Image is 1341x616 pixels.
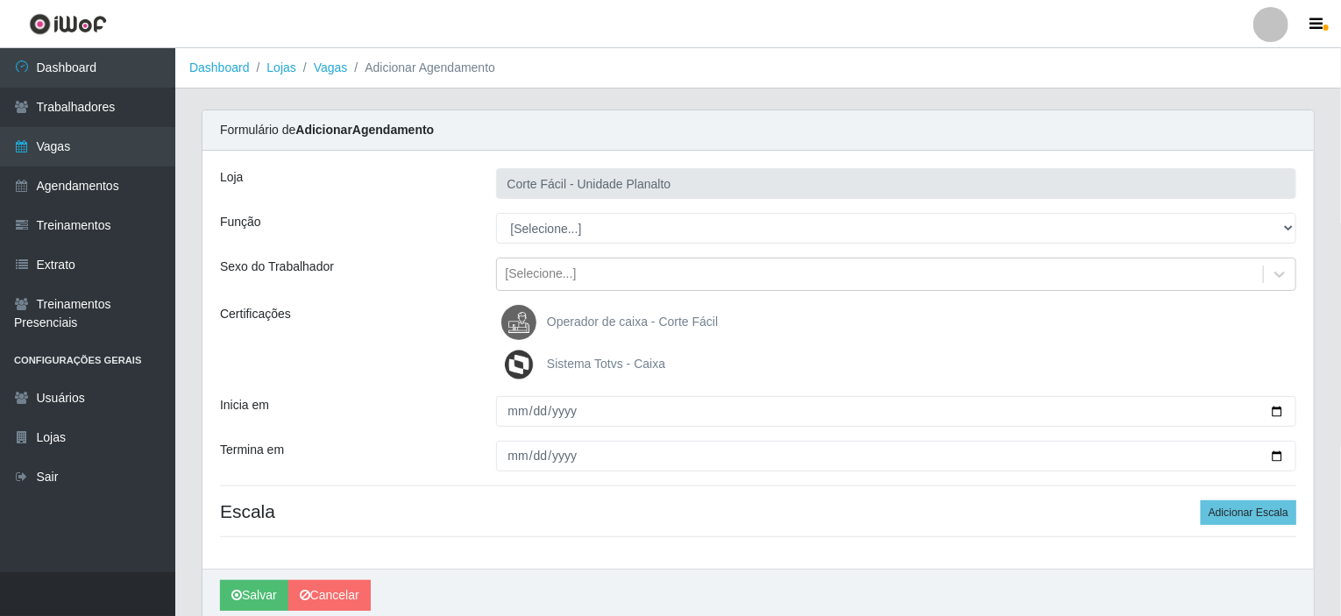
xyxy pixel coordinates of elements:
div: [Selecione...] [506,266,577,284]
button: Salvar [220,580,288,611]
li: Adicionar Agendamento [347,59,495,77]
label: Termina em [220,441,284,459]
a: Vagas [314,60,348,74]
label: Certificações [220,305,291,323]
img: Sistema Totvs - Caixa [501,347,543,382]
input: 00/00/0000 [496,441,1297,471]
a: Cancelar [288,580,371,611]
div: Formulário de [202,110,1314,151]
strong: Adicionar Agendamento [295,123,434,137]
label: Loja [220,168,243,187]
h4: Escala [220,500,1296,522]
label: Sexo do Trabalhador [220,258,334,276]
label: Função [220,213,261,231]
img: CoreUI Logo [29,13,107,35]
a: Lojas [266,60,295,74]
input: 00/00/0000 [496,396,1297,427]
label: Inicia em [220,396,269,414]
img: Operador de caixa - Corte Fácil [501,305,543,340]
nav: breadcrumb [175,48,1341,89]
button: Adicionar Escala [1201,500,1296,525]
span: Operador de caixa - Corte Fácil [547,315,718,329]
a: Dashboard [189,60,250,74]
span: Sistema Totvs - Caixa [547,357,665,371]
